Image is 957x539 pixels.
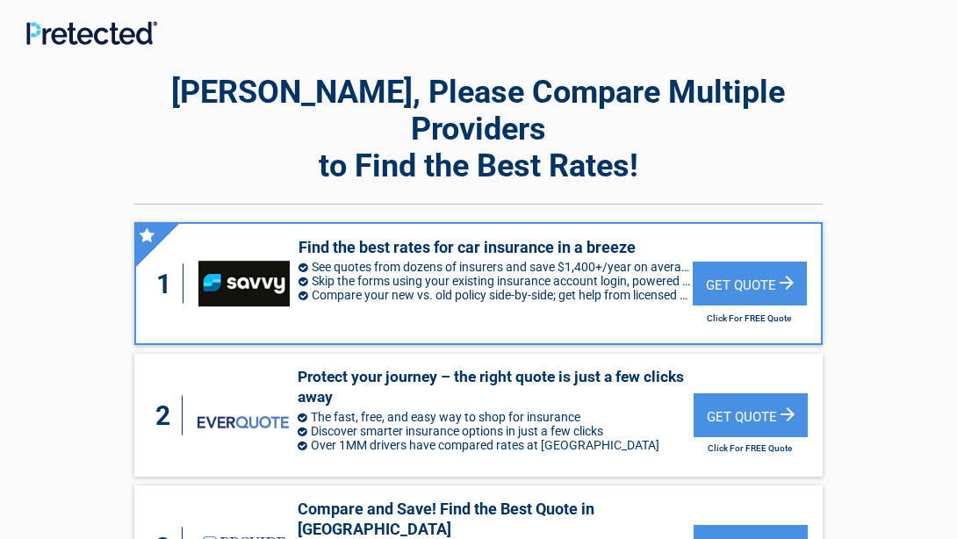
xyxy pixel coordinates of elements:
h2: Click For FREE Quote [693,313,805,323]
div: 2 [152,396,182,435]
h2: Click For FREE Quote [694,443,807,453]
h3: Find the best rates for car insurance in a breeze [299,237,693,257]
img: everquote's logo [198,416,289,428]
li: Compare your new vs. old policy side-by-side; get help from licensed agents via phone, SMS, or email [299,288,693,302]
li: Skip the forms using your existing insurance account login, powered by Trellis [299,274,693,288]
li: See quotes from dozens of insurers and save $1,400+/year on average [299,260,693,274]
h2: [PERSON_NAME], Please Compare Multiple Providers to Find the Best Rates! [134,74,822,184]
li: The fast, free, and easy way to shop for insurance [298,410,694,424]
div: 1 [154,264,183,304]
li: Discover smarter insurance options in just a few clicks [298,424,694,438]
img: savvy's logo [198,261,289,306]
div: Get Quote [693,262,807,305]
li: Over 1MM drivers have compared rates at [GEOGRAPHIC_DATA] [298,438,694,452]
div: Get Quote [694,393,808,437]
img: Main Logo [26,21,157,45]
h3: Protect your journey – the right quote is just a few clicks away [298,367,694,407]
